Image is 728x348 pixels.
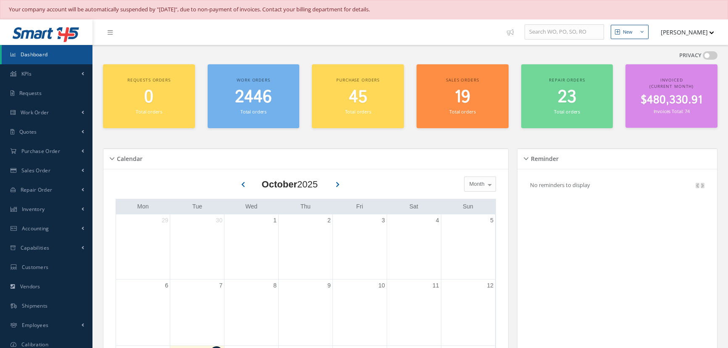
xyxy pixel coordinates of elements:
[446,77,479,83] span: Sales orders
[653,24,714,40] button: [PERSON_NAME]
[22,206,45,213] span: Inventory
[272,279,278,292] a: October 8, 2025
[136,201,150,212] a: Monday
[21,70,32,77] span: KPIs
[160,214,170,227] a: September 29, 2025
[377,279,387,292] a: October 10, 2025
[21,109,49,116] span: Work Order
[485,279,495,292] a: October 12, 2025
[19,90,42,97] span: Requests
[312,64,404,129] a: Purchase orders 45 Total orders
[164,279,170,292] a: October 6, 2025
[279,214,333,279] td: October 2, 2025
[625,64,717,128] a: Invoiced (Current Month) $480,330.91 Invoices Total: 74
[235,85,272,109] span: 2446
[467,180,485,188] span: Month
[21,341,48,348] span: Calibration
[21,244,50,251] span: Capabilities
[326,214,332,227] a: October 2, 2025
[19,128,37,135] span: Quotes
[2,45,92,64] a: Dashboard
[22,264,49,271] span: Customers
[190,201,204,212] a: Tuesday
[114,153,142,163] h5: Calendar
[503,19,525,45] a: Show Tips
[22,225,49,232] span: Accounting
[554,108,580,115] small: Total orders
[136,108,162,115] small: Total orders
[20,283,40,290] span: Vendors
[326,279,332,292] a: October 9, 2025
[558,85,576,109] span: 23
[103,64,195,129] a: Requests orders 0 Total orders
[217,279,224,292] a: October 7, 2025
[279,279,333,346] td: October 9, 2025
[116,279,170,346] td: October 6, 2025
[345,108,371,115] small: Total orders
[262,177,318,191] div: 2025
[549,77,585,83] span: Repair orders
[387,279,441,346] td: October 11, 2025
[349,85,367,109] span: 45
[208,64,300,129] a: Work orders 2446 Total orders
[649,83,694,89] span: (Current Month)
[244,201,259,212] a: Wednesday
[521,64,613,129] a: Repair orders 23 Total orders
[408,201,420,212] a: Saturday
[144,85,153,109] span: 0
[380,214,387,227] a: October 3, 2025
[641,92,702,108] span: $480,330.91
[431,279,441,292] a: October 11, 2025
[449,108,475,115] small: Total orders
[22,302,48,309] span: Shipments
[441,214,495,279] td: October 5, 2025
[21,51,48,58] span: Dashboard
[461,201,475,212] a: Sunday
[240,108,266,115] small: Total orders
[611,25,649,40] button: New
[417,64,509,129] a: Sales orders 19 Total orders
[22,322,49,329] span: Employees
[488,214,495,227] a: October 5, 2025
[299,201,312,212] a: Thursday
[387,214,441,279] td: October 4, 2025
[454,85,470,109] span: 19
[170,214,224,279] td: September 30, 2025
[224,279,279,346] td: October 8, 2025
[272,214,278,227] a: October 1, 2025
[623,29,633,36] div: New
[237,77,270,83] span: Work orders
[21,186,53,193] span: Repair Order
[332,279,387,346] td: October 10, 2025
[654,108,690,114] small: Invoices Total: 74
[528,153,559,163] h5: Reminder
[336,77,380,83] span: Purchase orders
[441,279,495,346] td: October 12, 2025
[262,179,297,190] b: October
[21,167,50,174] span: Sales Order
[116,214,170,279] td: September 29, 2025
[127,77,171,83] span: Requests orders
[9,5,719,14] div: Your company account will be automatically suspended by "[DATE]", due to non-payment of invoices....
[679,51,702,60] label: PRIVACY
[525,24,604,40] input: Search WO, PO, SO, RO
[434,214,441,227] a: October 4, 2025
[332,214,387,279] td: October 3, 2025
[170,279,224,346] td: October 7, 2025
[214,214,224,227] a: September 30, 2025
[354,201,364,212] a: Friday
[530,181,590,189] p: No reminders to display
[21,148,60,155] span: Purchase Order
[660,77,683,83] span: Invoiced
[224,214,279,279] td: October 1, 2025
